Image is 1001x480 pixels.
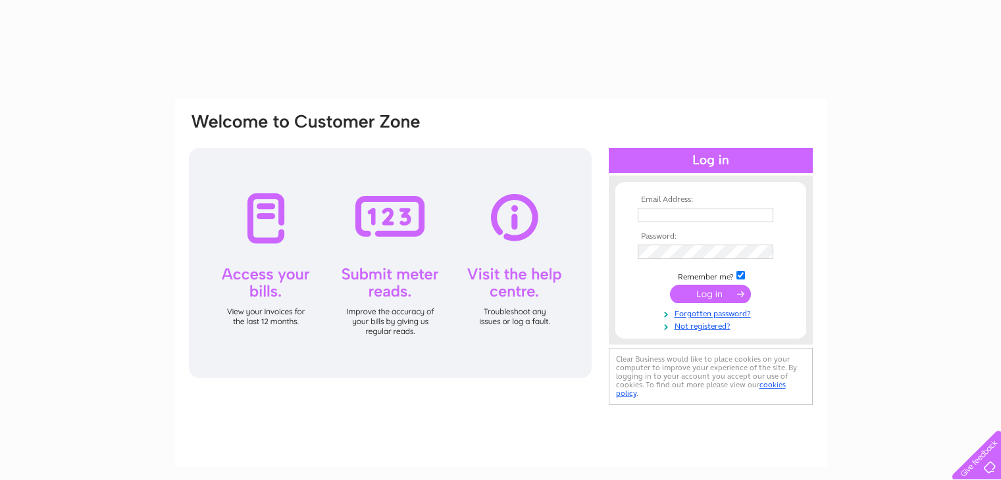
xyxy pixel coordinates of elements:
div: Clear Business would like to place cookies on your computer to improve your experience of the sit... [609,348,813,405]
th: Password: [634,232,787,241]
input: Submit [670,285,751,303]
a: Forgotten password? [638,306,787,319]
a: cookies policy [616,380,786,398]
td: Remember me? [634,269,787,282]
a: Not registered? [638,319,787,331]
th: Email Address: [634,195,787,204]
